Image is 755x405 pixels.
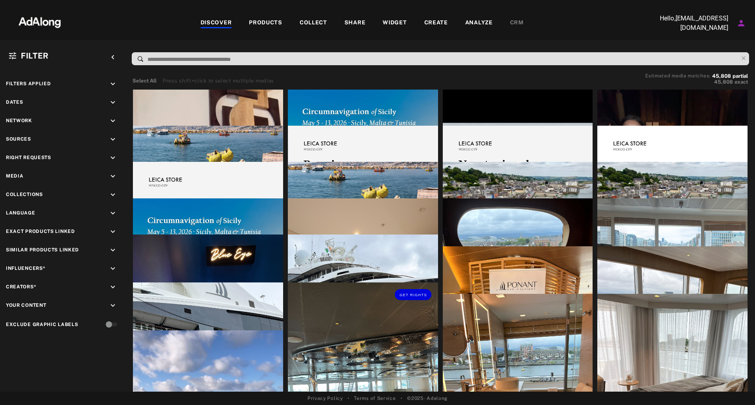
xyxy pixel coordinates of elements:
[6,192,43,197] span: Collections
[6,321,78,328] div: Exclude Graphic Labels
[109,80,117,88] i: keyboard_arrow_down
[109,53,117,62] i: keyboard_arrow_left
[109,283,117,291] i: keyboard_arrow_down
[6,173,24,179] span: Media
[645,78,748,86] button: 45,808exact
[395,289,431,300] button: Get rights
[109,154,117,162] i: keyboard_arrow_down
[6,155,51,160] span: Right Requests
[201,18,232,28] div: DISCOVER
[6,99,23,105] span: Dates
[249,18,282,28] div: PRODUCTS
[5,10,74,33] img: 63233d7d88ed69de3c212112c67096b6.png
[109,191,117,199] i: keyboard_arrow_down
[6,247,79,253] span: Similar Products Linked
[6,118,32,123] span: Network
[6,266,45,271] span: Influencers*
[348,395,350,402] span: •
[109,246,117,255] i: keyboard_arrow_down
[344,18,366,28] div: SHARE
[109,264,117,273] i: keyboard_arrow_down
[6,284,36,290] span: Creators*
[109,227,117,236] i: keyboard_arrow_down
[6,210,35,216] span: Language
[6,302,46,308] span: Your Content
[109,301,117,310] i: keyboard_arrow_down
[163,77,274,85] div: Press shift+click to select multiple medias
[510,18,524,28] div: CRM
[712,74,748,78] button: 45,808partial
[400,293,427,297] span: Get rights
[109,117,117,125] i: keyboard_arrow_down
[401,395,403,402] span: •
[6,229,75,234] span: Exact Products Linked
[714,79,733,85] span: 45,808
[109,209,117,218] i: keyboard_arrow_down
[6,81,51,86] span: Filters applied
[407,395,447,402] span: © 2025 - Adalong
[21,51,49,60] span: Filter
[109,98,117,107] i: keyboard_arrow_down
[383,18,407,28] div: WIDGET
[465,18,493,28] div: ANALYZE
[109,172,117,181] i: keyboard_arrow_down
[645,73,711,79] span: Estimated media matches:
[133,77,157,85] button: Select All
[109,135,117,144] i: keyboard_arrow_down
[735,16,748,30] button: Account settings
[354,395,396,402] a: Terms of Service
[308,395,343,402] a: Privacy Policy
[712,73,731,79] span: 45,808
[650,14,728,33] p: Hello, [EMAIL_ADDRESS][DOMAIN_NAME]
[6,136,31,142] span: Sources
[424,18,448,28] div: CREATE
[300,18,327,28] div: COLLECT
